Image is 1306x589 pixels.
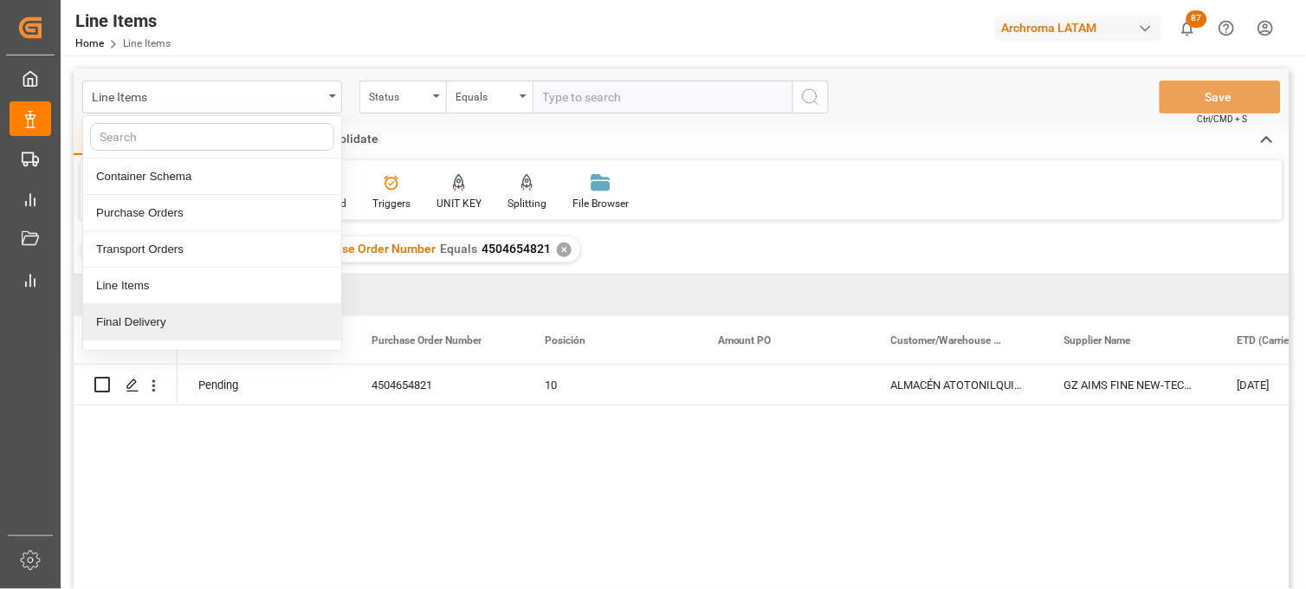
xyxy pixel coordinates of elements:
[303,242,436,256] span: Purchase Order Number
[359,81,446,113] button: open menu
[74,126,133,155] div: Home
[92,85,323,107] div: Line Items
[1168,9,1207,48] button: show 87 new notifications
[299,126,391,155] div: Consolidate
[75,8,171,34] div: Line Items
[508,196,546,211] div: Splitting
[83,340,341,377] div: Additionals
[995,16,1161,41] div: Archroma LATAM
[456,85,514,105] div: Equals
[369,85,428,105] div: Status
[482,242,551,256] span: 4504654821
[870,365,1044,405] div: ALMACÉN ATOTONILQUILLO
[74,365,178,405] div: Press SPACE to select this row.
[792,81,829,113] button: search button
[718,334,772,346] span: Amount PO
[891,334,1007,346] span: Customer/Warehouse Name
[83,195,341,231] div: Purchase Orders
[1160,81,1281,113] button: Save
[533,81,792,113] input: Type to search
[545,366,676,405] div: 10
[1207,9,1246,48] button: Help Center
[75,37,104,49] a: Home
[446,81,533,113] button: open menu
[82,81,342,113] button: close menu
[351,365,524,405] div: 4504654821
[1044,365,1217,405] div: GZ AIMS FINE NEW-TECH CO.,LTD.
[1186,10,1207,28] span: 87
[178,365,351,405] div: Pending
[83,159,341,195] div: Container Schema
[83,268,341,304] div: Line Items
[557,243,572,257] div: ✕
[83,231,341,268] div: Transport Orders
[372,196,411,211] div: Triggers
[545,334,585,346] span: Posición
[440,242,477,256] span: Equals
[436,196,482,211] div: UNIT KEY
[995,11,1168,44] button: Archroma LATAM
[1238,334,1296,346] span: ETD (Carrier)
[90,123,334,151] input: Search
[1064,334,1131,346] span: Supplier Name
[1198,113,1248,126] span: Ctrl/CMD + S
[372,334,482,346] span: Purchase Order Number
[83,304,341,340] div: Final Delivery
[572,196,629,211] div: File Browser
